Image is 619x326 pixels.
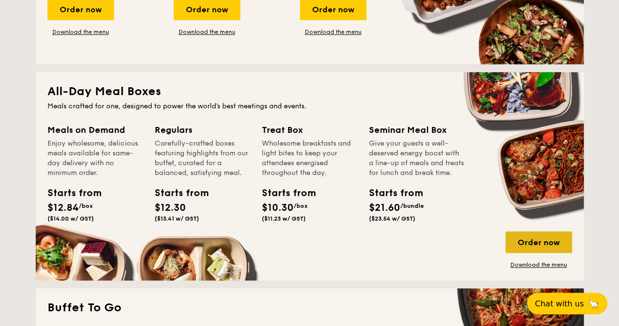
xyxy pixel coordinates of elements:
span: /bundle [400,202,424,209]
div: Meals crafted for one, designed to power the world's best meetings and events. [47,101,572,111]
a: Download the menu [505,261,572,269]
div: Seminar Meal Box [369,123,464,137]
span: ($23.54 w/ GST) [369,215,415,222]
div: Enjoy wholesome, delicious meals available for same-day delivery with no minimum order. [47,139,143,178]
span: $12.84 [47,202,79,214]
span: /box [294,202,308,209]
div: Starts from [369,186,413,201]
h2: Buffet To Go [47,300,572,316]
span: $21.60 [369,202,400,214]
div: Meals on Demand [47,123,143,137]
a: Download the menu [47,28,114,36]
div: Treat Box [262,123,357,137]
a: Download the menu [300,28,367,36]
div: Carefully-crafted boxes featuring highlights from our buffet, curated for a balanced, satisfying ... [155,139,250,178]
span: ($13.41 w/ GST) [155,215,199,222]
button: Chat with us🦙 [527,293,607,314]
div: Starts from [155,186,199,201]
span: ($11.23 w/ GST) [262,215,306,222]
span: 🦙 [588,298,599,309]
span: /box [79,202,93,209]
div: Starts from [47,186,92,201]
div: Order now [505,231,572,253]
span: $10.30 [262,202,294,214]
span: ($14.00 w/ GST) [47,215,94,222]
div: Regulars [155,123,250,137]
div: Starts from [262,186,306,201]
span: Chat with us [535,299,584,308]
div: Wholesome breakfasts and light bites to keep your attendees energised throughout the day. [262,139,357,178]
span: $12.30 [155,202,186,214]
div: Give your guests a well-deserved energy boost with a line-up of meals and treats for lunch and br... [369,139,464,178]
h2: All-Day Meal Boxes [47,84,572,100]
a: Download the menu [174,28,240,36]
